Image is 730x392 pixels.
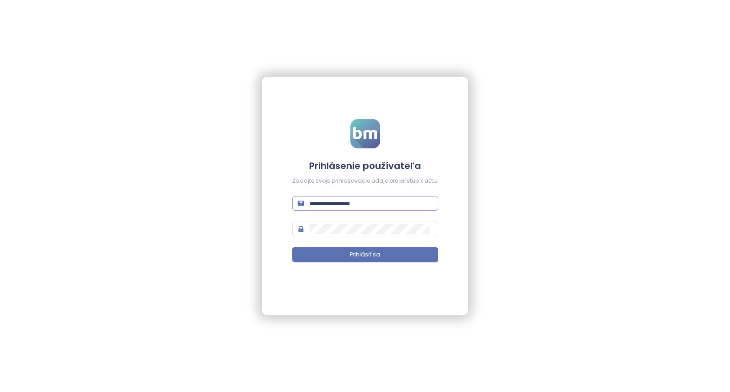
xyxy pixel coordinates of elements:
span: lock [298,226,304,232]
span: mail [298,200,304,207]
div: Zadajte svoje prihlasovacie údaje pre prístup k účtu. [292,177,438,185]
button: Prihlásiť sa [292,247,438,262]
img: logo [350,119,380,148]
h4: Prihlásenie používateľa [292,159,438,172]
span: Prihlásiť sa [350,250,380,259]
